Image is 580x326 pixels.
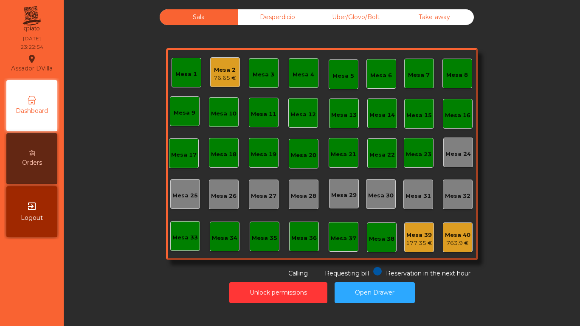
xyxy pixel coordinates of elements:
div: Mesa 29 [331,191,357,200]
div: Mesa 11 [251,110,276,118]
div: Mesa 4 [293,70,314,79]
div: Mesa 35 [252,234,277,242]
div: Mesa 24 [445,150,471,158]
div: 763.9 € [445,239,470,247]
div: Mesa 8 [446,71,468,79]
div: Mesa 2 [214,66,236,74]
span: Calling [288,270,308,277]
div: Desperdicio [238,9,317,25]
i: location_on [27,54,37,64]
div: 76.65 € [214,74,236,82]
span: Orders [22,158,42,167]
div: Mesa 13 [331,111,357,119]
div: Mesa 26 [211,192,237,200]
div: Mesa 32 [445,192,470,200]
div: Sala [160,9,238,25]
div: Mesa 31 [405,192,431,200]
div: Mesa 38 [369,235,394,243]
span: Dashboard [16,107,48,115]
span: Logout [21,214,43,222]
div: Mesa 14 [369,111,395,119]
div: Mesa 19 [251,150,276,159]
div: Mesa 23 [406,150,431,159]
div: Mesa 21 [331,150,356,159]
div: Mesa 28 [291,192,316,200]
div: Take away [395,9,474,25]
button: Unlock permissions [229,282,327,303]
div: Mesa 12 [290,110,316,119]
span: Requesting bill [325,270,369,277]
div: Mesa 22 [369,151,395,159]
button: Open Drawer [335,282,415,303]
div: Uber/Glovo/Bolt [317,9,395,25]
div: Mesa 33 [172,233,198,242]
div: Mesa 20 [291,151,316,160]
div: Mesa 36 [291,234,317,242]
div: Mesa 6 [370,71,392,80]
div: 23:22:54 [20,43,43,51]
div: Mesa 9 [174,109,195,117]
div: Mesa 10 [211,110,237,118]
div: Mesa 5 [332,72,354,80]
div: Assador DVilla [11,53,53,74]
span: Reservation in the next hour [386,270,470,277]
div: Mesa 16 [445,111,470,120]
div: Mesa 37 [331,234,356,243]
div: Mesa 3 [253,70,274,79]
i: exit_to_app [27,201,37,211]
div: Mesa 17 [171,151,197,159]
div: Mesa 1 [175,70,197,79]
div: Mesa 7 [408,71,430,79]
img: qpiato [21,4,42,34]
div: Mesa 30 [368,191,394,200]
div: Mesa 25 [172,191,198,200]
div: Mesa 40 [445,231,470,239]
div: 177.35 € [406,239,432,247]
div: Mesa 27 [251,192,276,200]
div: Mesa 18 [211,150,237,159]
div: [DATE] [23,35,41,42]
div: Mesa 34 [212,234,237,242]
div: Mesa 39 [406,231,432,239]
div: Mesa 15 [406,111,432,120]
